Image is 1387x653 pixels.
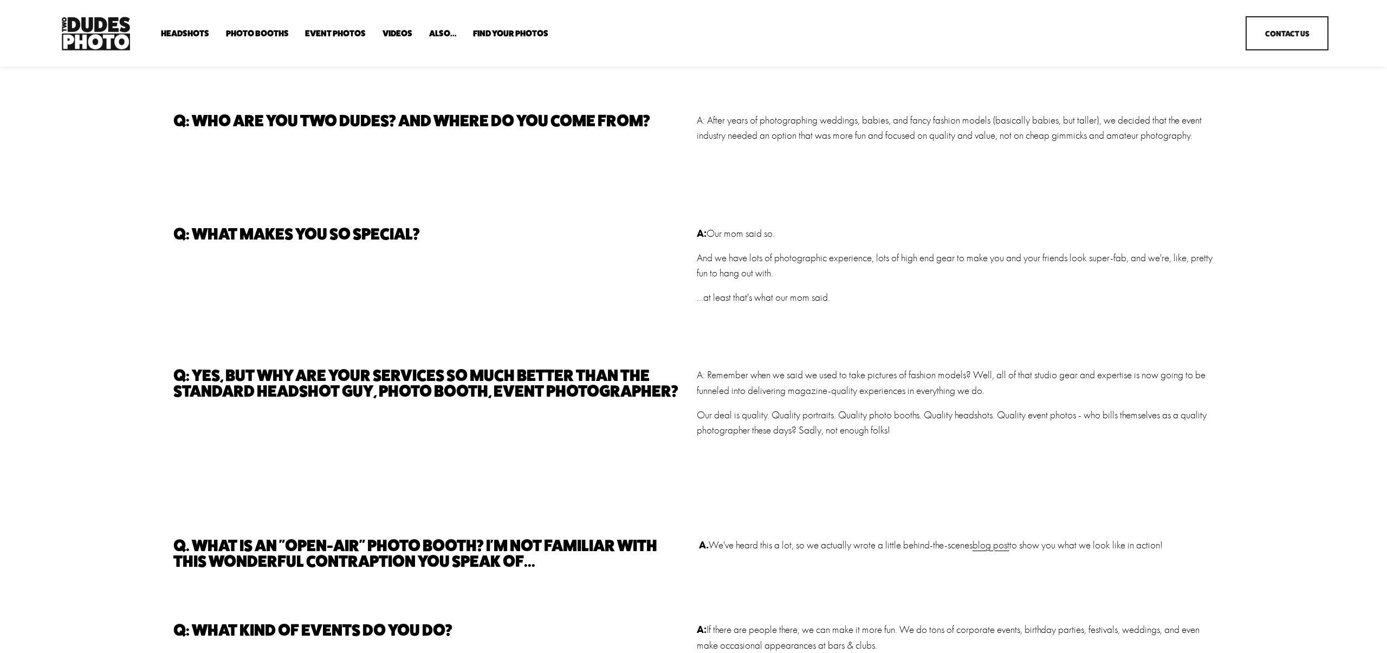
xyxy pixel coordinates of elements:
span: Also... [429,29,457,38]
strong: A: [697,227,707,240]
a: folder dropdown [161,28,209,38]
strong: A. [699,539,709,551]
h3: Q: Who are you two dudes? And where do you come from? [173,113,690,128]
a: Videos [383,28,412,38]
strong: A: [697,623,707,636]
img: Two Dudes Photo | Headshots, Portraits &amp; Photo Booths [59,14,133,53]
span: Photo Booths [226,29,289,38]
p: And we have lots of photographic experience, lots of high end gear to make you and your friends l... [697,250,1214,282]
p: Our deal is quality. Quality portraits. Quality photo booths. Quality headshots. Quality event ph... [697,408,1214,439]
p: We've heard this a lot, so we actually wrote a little behind-the-scenes to show you what we look ... [697,538,1214,553]
p: Our mom said so. [697,226,1214,242]
a: Event Photos [305,28,366,38]
a: folder dropdown [473,28,548,38]
a: folder dropdown [429,28,457,38]
span: Headshots [161,29,209,38]
a: Contact Us [1246,16,1328,50]
a: blog post [973,539,1009,551]
h3: Q: Yes, but why are your services so much better than the standard headshot guy, photo booth, eve... [173,367,690,399]
h3: Q: What kind of events do you do? [173,622,690,638]
p: A: Remember when we said we used to take pictures of fashion models? Well, all of that studio gea... [697,367,1214,399]
h3: Q: What makes you so special? [173,226,690,242]
h3: Q. What is an "open-air" photo booth? I'm not familiar with this wonderful contraption you speak ... [173,538,690,570]
p: A: After years of photographing weddings, babies, and fancy fashion models (basically babies, but... [697,113,1214,144]
span: Find Your Photos [473,29,548,38]
a: folder dropdown [226,28,289,38]
p: ...at least that's what our mom said. [697,290,1214,306]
